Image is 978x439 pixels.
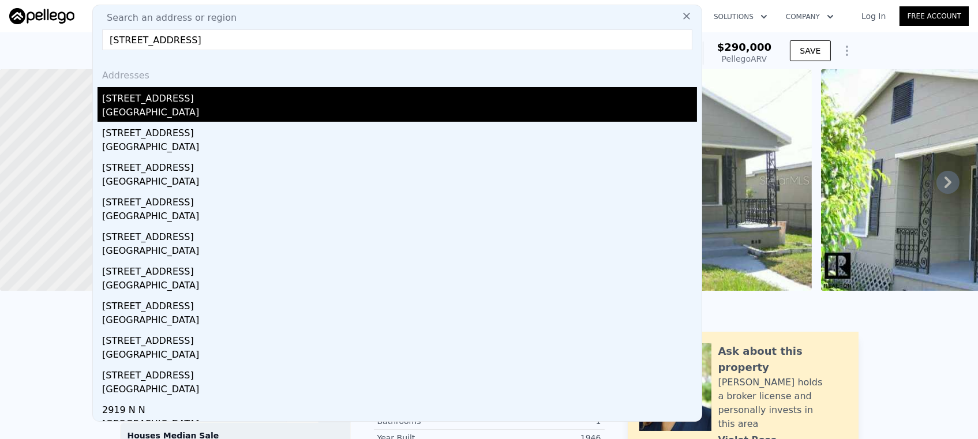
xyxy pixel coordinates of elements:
[102,279,697,295] div: [GEOGRAPHIC_DATA]
[718,343,847,376] div: Ask about this property
[102,140,697,156] div: [GEOGRAPHIC_DATA]
[102,399,697,417] div: 2919 N N
[102,313,697,329] div: [GEOGRAPHIC_DATA]
[717,41,772,53] span: $290,000
[102,348,697,364] div: [GEOGRAPHIC_DATA]
[102,244,697,260] div: [GEOGRAPHIC_DATA]
[102,191,697,209] div: [STREET_ADDRESS]
[9,8,74,24] img: Pellego
[102,417,697,433] div: [GEOGRAPHIC_DATA]
[102,295,697,313] div: [STREET_ADDRESS]
[102,29,692,50] input: Enter an address, city, region, neighborhood or zip code
[102,260,697,279] div: [STREET_ADDRESS]
[705,6,777,27] button: Solutions
[102,106,697,122] div: [GEOGRAPHIC_DATA]
[717,53,772,65] div: Pellego ARV
[848,10,900,22] a: Log In
[98,11,237,25] span: Search an address or region
[102,122,697,140] div: [STREET_ADDRESS]
[718,376,847,431] div: [PERSON_NAME] holds a broker license and personally invests in this area
[102,364,697,382] div: [STREET_ADDRESS]
[102,382,697,399] div: [GEOGRAPHIC_DATA]
[777,6,843,27] button: Company
[98,59,697,87] div: Addresses
[102,175,697,191] div: [GEOGRAPHIC_DATA]
[102,156,697,175] div: [STREET_ADDRESS]
[102,329,697,348] div: [STREET_ADDRESS]
[102,209,697,226] div: [GEOGRAPHIC_DATA]
[102,87,697,106] div: [STREET_ADDRESS]
[790,40,830,61] button: SAVE
[900,6,969,26] a: Free Account
[102,226,697,244] div: [STREET_ADDRESS]
[835,39,859,62] button: Show Options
